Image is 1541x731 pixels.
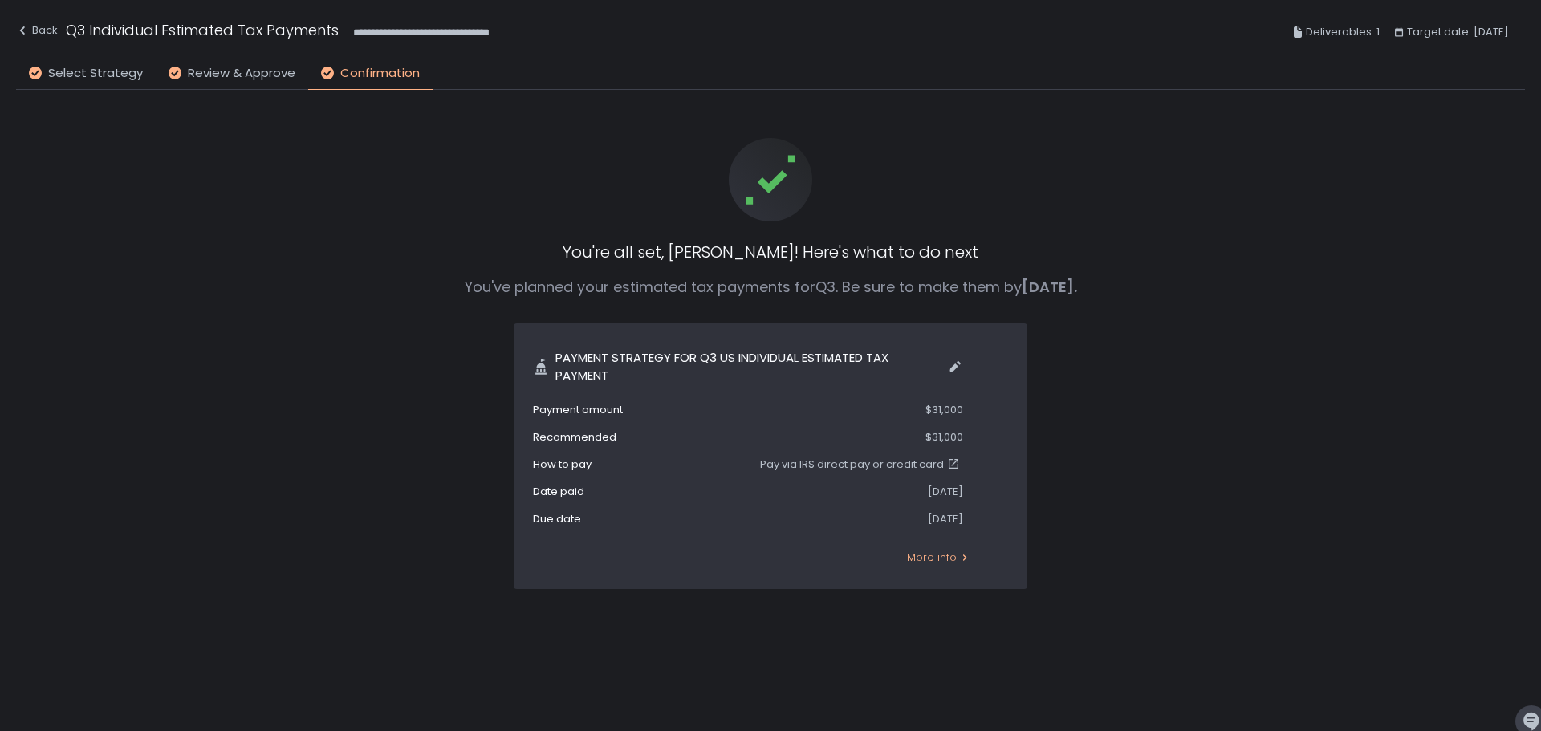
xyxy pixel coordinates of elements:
span: Due date [533,512,581,526]
span: [DATE]. [1022,277,1077,297]
span: Review & Approve [188,64,295,83]
div: [DATE] [928,485,963,499]
div: [DATE] [928,512,963,526]
span: Date paid [533,485,584,499]
span: Recommended [533,430,616,445]
div: $31,000 [925,403,963,417]
span: Payment amount [533,403,623,417]
span: How to pay [533,457,592,472]
div: You're all set, [PERSON_NAME]! Here's what to do next [563,241,978,263]
div: $31,000 [925,430,963,445]
span: Select Strategy [48,64,143,83]
span: Deliverables: 1 [1306,22,1380,42]
div: Back [16,21,58,40]
h1: Q3 Individual Estimated Tax Payments [66,19,339,41]
span: Payment strategy for Q3 US Individual Estimated Tax Payment [555,349,931,385]
span: Confirmation [340,64,420,83]
span: More info [907,550,957,565]
button: Back [16,19,58,46]
p: You've planned your estimated tax payments for Q3 . Be sure to make them by [465,276,1077,298]
a: Pay via IRS direct pay or credit card [760,457,963,472]
span: Target date: [DATE] [1407,22,1509,42]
